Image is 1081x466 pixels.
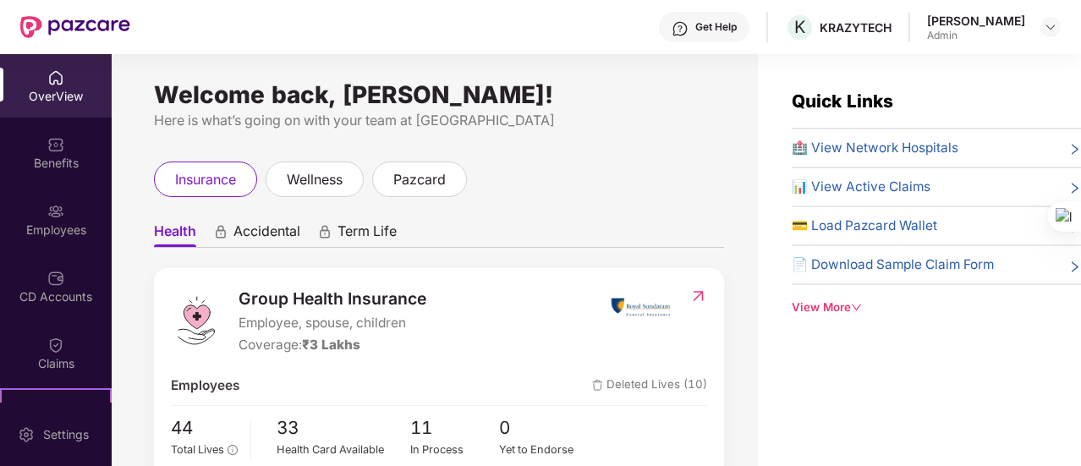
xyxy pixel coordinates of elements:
[792,216,937,236] span: 💳 Load Pazcard Wallet
[927,29,1025,42] div: Admin
[393,169,446,190] span: pazcard
[1044,20,1057,34] img: svg+xml;base64,PHN2ZyBpZD0iRHJvcGRvd24tMzJ4MzIiIHhtbG5zPSJodHRwOi8vd3d3LnczLm9yZy8yMDAwL3N2ZyIgd2...
[792,299,1081,316] div: View More
[47,337,64,354] img: svg+xml;base64,PHN2ZyBpZD0iQ2xhaW0iIHhtbG5zPSJodHRwOi8vd3d3LnczLm9yZy8yMDAwL3N2ZyIgd2lkdGg9IjIwIi...
[154,110,724,131] div: Here is what’s going on with your team at [GEOGRAPHIC_DATA]
[792,255,994,275] span: 📄 Download Sample Claim Form
[18,426,35,443] img: svg+xml;base64,PHN2ZyBpZD0iU2V0dGluZy0yMHgyMCIgeG1sbnM9Imh0dHA6Ly93d3cudzMub3JnLzIwMDAvc3ZnIiB3aW...
[233,222,300,247] span: Accidental
[689,288,707,304] img: RedirectIcon
[47,69,64,86] img: svg+xml;base64,PHN2ZyBpZD0iSG9tZSIgeG1sbnM9Imh0dHA6Ly93d3cudzMub3JnLzIwMDAvc3ZnIiB3aWR0aD0iMjAiIG...
[239,335,426,355] div: Coverage:
[20,16,130,38] img: New Pazcare Logo
[695,20,737,34] div: Get Help
[47,203,64,220] img: svg+xml;base64,PHN2ZyBpZD0iRW1wbG95ZWVzIiB4bWxucz0iaHR0cDovL3d3dy53My5vcmcvMjAwMC9zdmciIHdpZHRoPS...
[1068,180,1081,197] span: right
[171,414,238,442] span: 44
[592,376,707,396] span: Deleted Lives (10)
[499,441,589,458] div: Yet to Endorse
[175,169,236,190] span: insurance
[239,286,426,311] span: Group Health Insurance
[851,302,862,313] span: down
[213,224,228,239] div: animation
[239,313,426,333] span: Employee, spouse, children
[792,177,930,197] span: 📊 View Active Claims
[592,380,603,391] img: deleteIcon
[317,224,332,239] div: animation
[609,286,672,328] img: insurerIcon
[672,20,689,37] img: svg+xml;base64,PHN2ZyBpZD0iSGVscC0zMngzMiIgeG1sbnM9Imh0dHA6Ly93d3cudzMub3JnLzIwMDAvc3ZnIiB3aWR0aD...
[792,90,893,112] span: Quick Links
[792,138,958,158] span: 🏥 View Network Hospitals
[277,414,410,442] span: 33
[171,295,222,346] img: logo
[287,169,343,190] span: wellness
[820,19,892,36] div: KRAZYTECH
[927,13,1025,29] div: [PERSON_NAME]
[794,17,805,37] span: K
[1068,141,1081,158] span: right
[410,441,500,458] div: In Process
[171,443,224,456] span: Total Lives
[337,222,397,247] span: Term Life
[1068,258,1081,275] span: right
[154,88,724,101] div: Welcome back, [PERSON_NAME]!
[499,414,589,442] span: 0
[38,426,94,443] div: Settings
[154,222,196,247] span: Health
[410,414,500,442] span: 11
[277,441,410,458] div: Health Card Available
[171,376,239,396] span: Employees
[302,337,360,353] span: ₹3 Lakhs
[47,136,64,153] img: svg+xml;base64,PHN2ZyBpZD0iQmVuZWZpdHMiIHhtbG5zPSJodHRwOi8vd3d3LnczLm9yZy8yMDAwL3N2ZyIgd2lkdGg9Ij...
[228,445,237,454] span: info-circle
[47,270,64,287] img: svg+xml;base64,PHN2ZyBpZD0iQ0RfQWNjb3VudHMiIGRhdGEtbmFtZT0iQ0QgQWNjb3VudHMiIHhtbG5zPSJodHRwOi8vd3...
